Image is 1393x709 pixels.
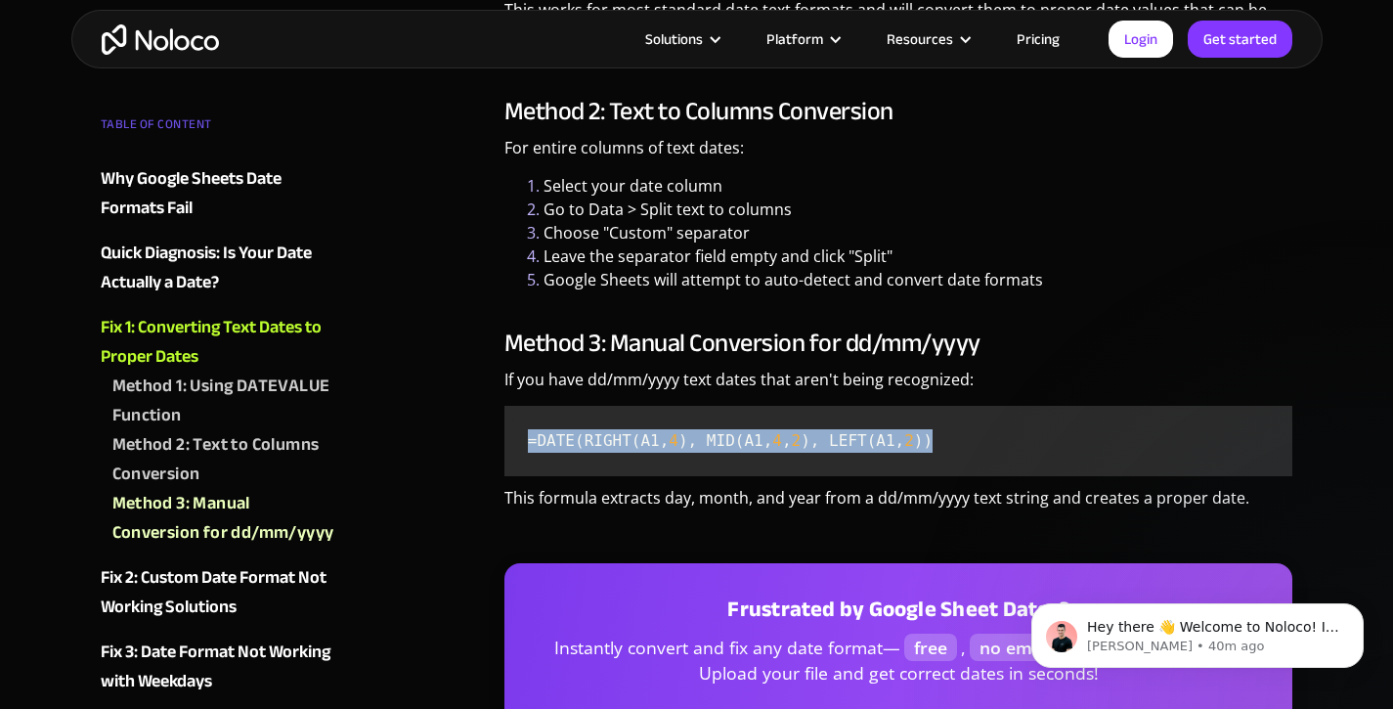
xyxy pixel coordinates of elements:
div: Platform [742,26,862,52]
a: Quick Diagnosis: Is Your Date Actually a Date? [101,239,337,297]
a: Method 1: Using DATEVALUE Function [112,372,337,430]
div: Solutions [645,26,703,52]
div: TABLE OF CONTENT [101,110,337,149]
span: ), LEFT(A1, [801,431,904,450]
span: =DATE(RIGHT(A1, [528,431,670,450]
h3: Method 3: Manual Conversion for dd/mm/yyyy [504,329,1293,358]
span: 2 [792,431,802,450]
a: Fix 2: Custom Date Format Not Working Solutions [101,563,337,622]
p: This formula extracts day, month, and year from a dd/mm/yyyy text string and creates a proper date. [504,486,1293,524]
li: Choose "Custom" separator [544,221,1293,244]
li: Go to Data > Split text to columns [544,198,1293,221]
a: Method 2: Text to Columns Conversion [112,430,337,489]
p: Instantly convert and fix any date format— , , . Upload your file and get correct dates in seconds! [528,634,1270,699]
h3: Method 2: Text to Columns Conversion [504,97,1293,126]
li: Google Sheets will attempt to auto-detect and convert date formats [544,268,1293,291]
a: Get started [1188,21,1292,58]
a: Method 3: Manual Conversion for dd/mm/yyyy [112,489,337,548]
a: Fix 3: Date Format Not Working with Weekdays [101,638,337,696]
h3: Frustrated by Google Sheet Dates? [528,595,1270,624]
span: free [904,634,957,661]
a: Pricing [992,26,1084,52]
div: Resources [887,26,953,52]
p: If you have dd/mm/yyyy text dates that aren't being recognized: [504,368,1293,406]
div: Solutions [621,26,742,52]
span: 2 [904,431,914,450]
iframe: Intercom notifications message [1002,562,1393,699]
li: Select your date column [544,174,1293,198]
div: Resources [862,26,992,52]
li: Leave the separator field empty and click "Split" [544,244,1293,268]
span: no email [970,634,1062,661]
span: )) [914,431,933,450]
a: Login [1109,21,1173,58]
span: 4 [669,431,678,450]
p: For entire columns of text dates: [504,136,1293,174]
div: Platform [766,26,823,52]
span: ), MID(A1, [678,431,772,450]
span: , [782,431,792,450]
a: home [102,24,219,55]
a: Fix 1: Converting Text Dates to Proper Dates [101,313,337,372]
a: Why Google Sheets Date Formats Fail [101,164,337,223]
span: 4 [772,431,782,450]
